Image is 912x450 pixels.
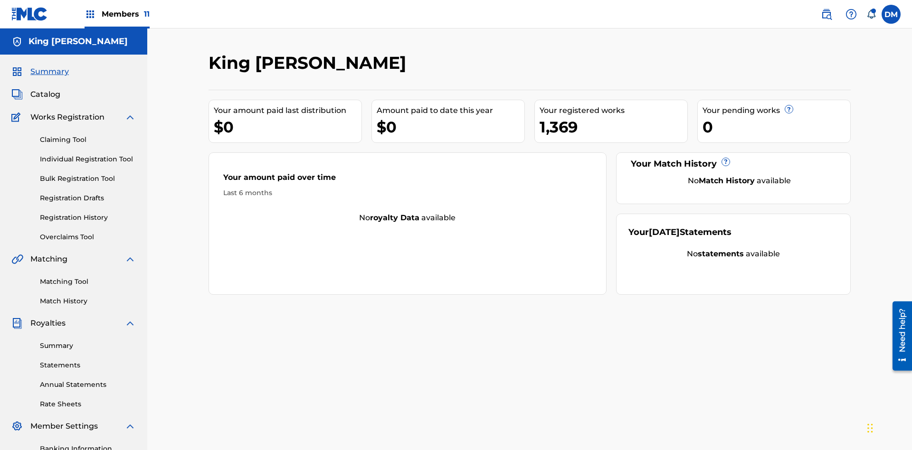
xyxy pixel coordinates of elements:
[214,105,361,116] div: Your amount paid last distribution
[377,116,524,138] div: $0
[40,232,136,242] a: Overclaims Tool
[85,9,96,20] img: Top Rightsholders
[540,116,687,138] div: 1,369
[628,248,839,260] div: No available
[40,341,136,351] a: Summary
[30,66,69,77] span: Summary
[628,158,839,170] div: Your Match History
[821,9,832,20] img: search
[11,66,69,77] a: SummarySummary
[370,213,419,222] strong: royalty data
[866,9,876,19] div: Notifications
[40,154,136,164] a: Individual Registration Tool
[845,9,857,20] img: help
[842,5,861,24] div: Help
[40,213,136,223] a: Registration History
[40,380,136,390] a: Annual Statements
[28,36,128,47] h5: King McTesterson
[11,66,23,77] img: Summary
[214,116,361,138] div: $0
[40,135,136,145] a: Claiming Tool
[628,226,731,239] div: Your Statements
[649,227,680,237] span: [DATE]
[11,421,23,432] img: Member Settings
[30,253,67,265] span: Matching
[867,414,873,442] div: Drag
[124,318,136,329] img: expand
[11,253,23,265] img: Matching
[124,421,136,432] img: expand
[864,404,912,450] iframe: Chat Widget
[377,105,524,116] div: Amount paid to date this year
[40,360,136,370] a: Statements
[30,112,104,123] span: Works Registration
[40,277,136,287] a: Matching Tool
[785,105,793,113] span: ?
[223,188,592,198] div: Last 6 months
[124,253,136,265] img: expand
[11,112,24,123] img: Works Registration
[40,174,136,184] a: Bulk Registration Tool
[30,318,66,329] span: Royalties
[11,89,23,100] img: Catalog
[540,105,687,116] div: Your registered works
[124,112,136,123] img: expand
[11,36,23,47] img: Accounts
[144,9,150,19] span: 11
[30,89,60,100] span: Catalog
[698,249,744,258] strong: statements
[885,298,912,375] iframe: Resource Center
[882,5,901,24] div: User Menu
[817,5,836,24] a: Public Search
[11,7,48,21] img: MLC Logo
[40,296,136,306] a: Match History
[703,105,850,116] div: Your pending works
[640,175,839,187] div: No available
[722,158,730,166] span: ?
[703,116,850,138] div: 0
[699,176,755,185] strong: Match History
[30,421,98,432] span: Member Settings
[209,52,411,74] h2: King [PERSON_NAME]
[11,318,23,329] img: Royalties
[40,399,136,409] a: Rate Sheets
[102,9,150,19] span: Members
[40,193,136,203] a: Registration Drafts
[223,172,592,188] div: Your amount paid over time
[209,212,606,224] div: No available
[11,89,60,100] a: CatalogCatalog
